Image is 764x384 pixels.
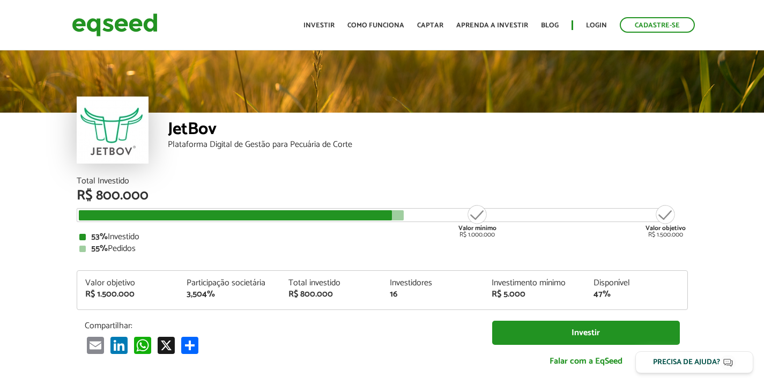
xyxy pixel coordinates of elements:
p: Compartilhar: [85,321,476,331]
a: Compartilhar [179,336,201,354]
a: Captar [417,22,443,29]
a: X [155,336,177,354]
div: R$ 5.000 [492,290,577,299]
a: Login [586,22,607,29]
a: Falar com a EqSeed [492,350,680,372]
strong: 53% [91,230,108,244]
div: JetBov [168,121,688,141]
div: R$ 1.500.000 [85,290,171,299]
a: Como funciona [347,22,404,29]
div: 3,504% [187,290,272,299]
a: Email [85,336,106,354]
div: Disponível [594,279,679,287]
div: R$ 1.000.000 [457,204,498,238]
strong: 55% [91,241,108,256]
div: Valor objetivo [85,279,171,287]
div: R$ 800.000 [288,290,374,299]
div: Investido [79,233,685,241]
strong: Valor mínimo [458,223,496,233]
div: Pedidos [79,245,685,253]
a: LinkedIn [108,336,130,354]
div: 47% [594,290,679,299]
div: Investimento mínimo [492,279,577,287]
a: Investir [492,321,680,345]
a: Aprenda a investir [456,22,528,29]
strong: Valor objetivo [646,223,686,233]
div: Plataforma Digital de Gestão para Pecuária de Corte [168,141,688,149]
a: WhatsApp [132,336,153,354]
a: Cadastre-se [620,17,695,33]
div: Investidores [390,279,476,287]
div: 16 [390,290,476,299]
a: Blog [541,22,559,29]
div: R$ 1.500.000 [646,204,686,238]
img: EqSeed [72,11,158,39]
div: Total Investido [77,177,688,186]
div: Participação societária [187,279,272,287]
div: Total investido [288,279,374,287]
div: R$ 800.000 [77,189,688,203]
a: Investir [303,22,335,29]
